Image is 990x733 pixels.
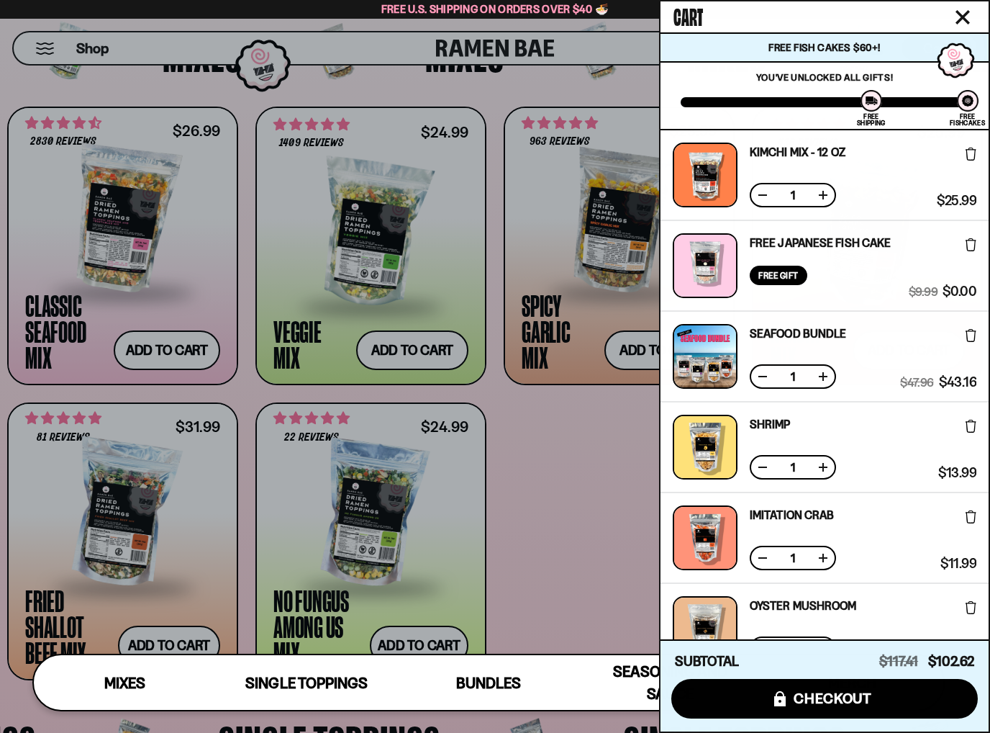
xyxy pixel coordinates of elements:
[245,674,367,692] span: Single Toppings
[928,653,974,670] span: $102.62
[937,194,976,207] span: $25.99
[781,462,804,473] span: 1
[781,189,804,201] span: 1
[781,371,804,382] span: 1
[950,113,985,126] div: Free Fishcakes
[781,552,804,564] span: 1
[675,655,739,669] h4: Subtotal
[579,655,761,710] a: Seasoning and Sauce
[456,674,521,692] span: Bundles
[938,467,976,480] span: $13.99
[943,285,976,298] span: $0.00
[750,600,857,611] a: Oyster Mushroom
[879,653,918,670] span: $117.41
[673,1,703,30] span: Cart
[750,509,834,521] a: Imitation Crab
[794,691,872,706] span: checkout
[104,674,145,692] span: Mixes
[939,376,976,389] span: $43.16
[397,655,579,710] a: Bundles
[909,285,937,298] span: $9.99
[857,113,885,126] div: Free Shipping
[750,328,846,339] a: Seafood Bundle
[750,266,807,285] div: Free Gift
[671,679,978,719] button: checkout
[34,655,216,710] a: Mixes
[750,146,845,158] a: Kimchi Mix - 12 OZ
[681,71,968,83] p: You've unlocked all gifts!
[750,418,791,430] a: Shrimp
[381,2,609,16] span: Free U.S. Shipping on Orders over $40 🍜
[750,237,891,248] a: Free Japanese Fish Cake
[613,662,727,703] span: Seasoning and Sauce
[768,41,880,54] span: Free Fish Cakes $60+!
[900,376,933,389] span: $47.96
[940,557,976,570] span: $11.99
[216,655,398,710] a: Single Toppings
[952,6,973,28] button: Close cart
